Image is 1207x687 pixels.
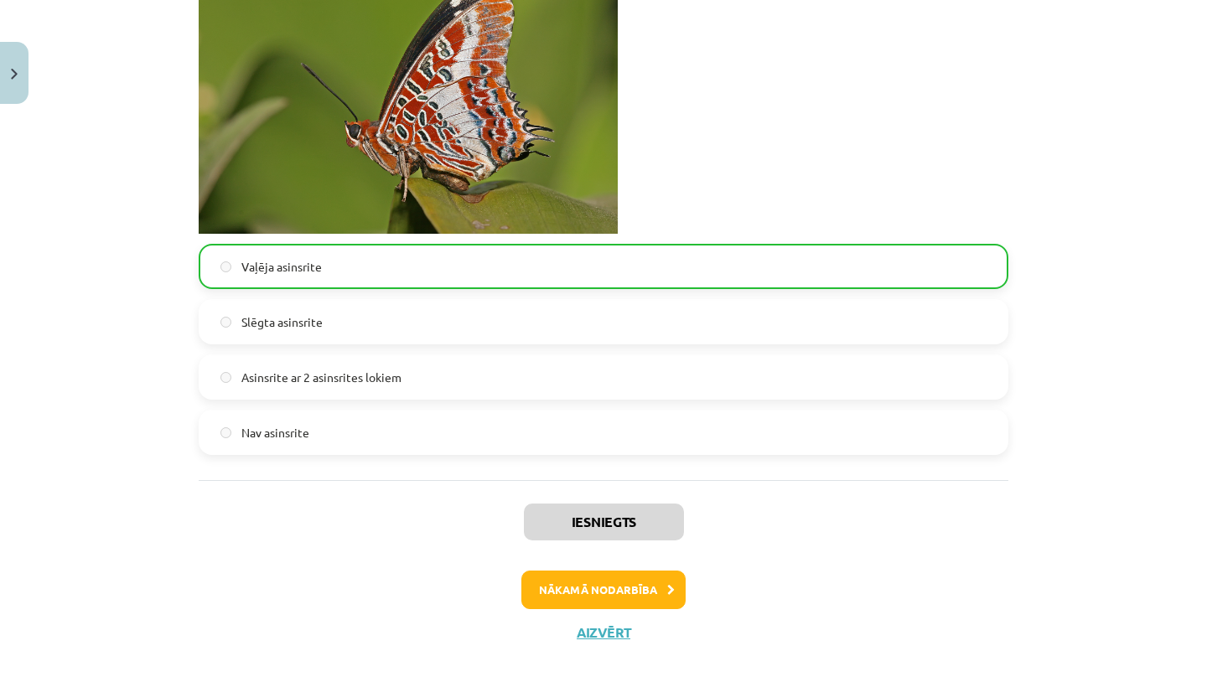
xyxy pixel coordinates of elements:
[241,369,401,386] span: Asinsrite ar 2 asinsrites lokiem
[220,372,231,383] input: Asinsrite ar 2 asinsrites lokiem
[220,427,231,438] input: Nav asinsrite
[220,261,231,272] input: Vaļēja asinsrite
[241,258,322,276] span: Vaļēja asinsrite
[524,504,684,540] button: Iesniegts
[11,69,18,80] img: icon-close-lesson-0947bae3869378f0d4975bcd49f059093ad1ed9edebbc8119c70593378902aed.svg
[220,317,231,328] input: Slēgta asinsrite
[241,424,309,442] span: Nav asinsrite
[521,571,686,609] button: Nākamā nodarbība
[241,313,323,331] span: Slēgta asinsrite
[572,624,635,641] button: Aizvērt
